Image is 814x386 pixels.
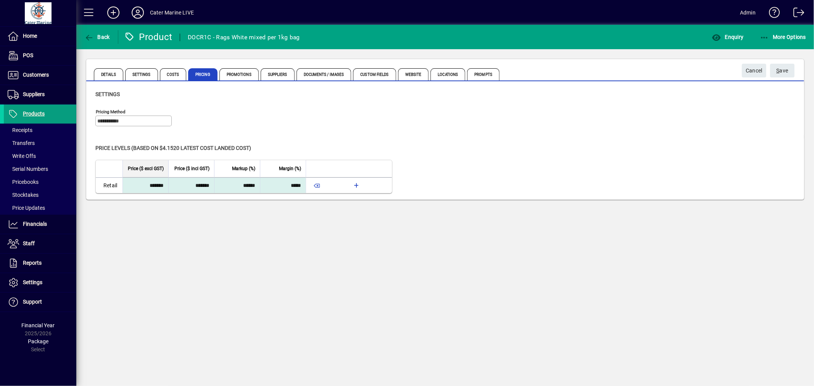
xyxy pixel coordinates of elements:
[95,91,120,97] span: Settings
[297,68,351,80] span: Documents / Images
[430,68,465,80] span: Locations
[777,68,780,74] span: S
[124,31,172,43] div: Product
[4,85,76,104] a: Suppliers
[125,68,158,80] span: Settings
[232,164,255,173] span: Markup (%)
[4,215,76,234] a: Financials
[8,140,35,146] span: Transfers
[4,150,76,162] a: Write Offs
[28,338,48,344] span: Package
[23,279,42,285] span: Settings
[23,91,45,97] span: Suppliers
[23,72,49,78] span: Customers
[4,293,76,312] a: Support
[4,273,76,292] a: Settings
[23,111,45,117] span: Products
[261,68,295,80] span: Suppliers
[777,64,788,77] span: ave
[82,30,112,44] button: Back
[96,109,126,114] mat-label: Pricing method
[758,30,808,44] button: More Options
[94,68,123,80] span: Details
[763,2,780,26] a: Knowledge Base
[712,34,743,40] span: Enquiry
[788,2,804,26] a: Logout
[279,164,301,173] span: Margin (%)
[219,68,259,80] span: Promotions
[4,137,76,150] a: Transfers
[353,68,396,80] span: Custom Fields
[23,33,37,39] span: Home
[8,192,39,198] span: Stocktakes
[23,221,47,227] span: Financials
[4,46,76,65] a: POS
[23,240,35,246] span: Staff
[8,153,36,159] span: Write Offs
[150,6,194,19] div: Cater Marine LIVE
[8,166,48,172] span: Serial Numbers
[4,66,76,85] a: Customers
[76,30,118,44] app-page-header-button: Back
[101,6,126,19] button: Add
[4,201,76,214] a: Price Updates
[22,322,55,328] span: Financial Year
[8,127,32,133] span: Receipts
[4,27,76,46] a: Home
[96,177,123,193] td: Retail
[742,64,766,77] button: Cancel
[188,31,300,43] div: DOCR1C - Rags White mixed per 1kg bag
[710,30,745,44] button: Enquiry
[467,68,500,80] span: Prompts
[770,64,795,77] button: Save
[23,260,42,266] span: Reports
[84,34,110,40] span: Back
[398,68,429,80] span: Website
[4,175,76,188] a: Pricebooks
[23,52,33,58] span: POS
[160,68,187,80] span: Costs
[740,6,756,19] div: Admin
[8,179,39,185] span: Pricebooks
[126,6,150,19] button: Profile
[746,64,762,77] span: Cancel
[174,164,210,173] span: Price ($ incl GST)
[23,299,42,305] span: Support
[188,68,218,80] span: Pricing
[4,254,76,273] a: Reports
[95,145,251,151] span: Price levels (based on $4.1520 Latest cost landed cost)
[8,205,45,211] span: Price Updates
[760,34,806,40] span: More Options
[4,124,76,137] a: Receipts
[4,234,76,253] a: Staff
[4,162,76,175] a: Serial Numbers
[4,188,76,201] a: Stocktakes
[128,164,164,173] span: Price ($ excl GST)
